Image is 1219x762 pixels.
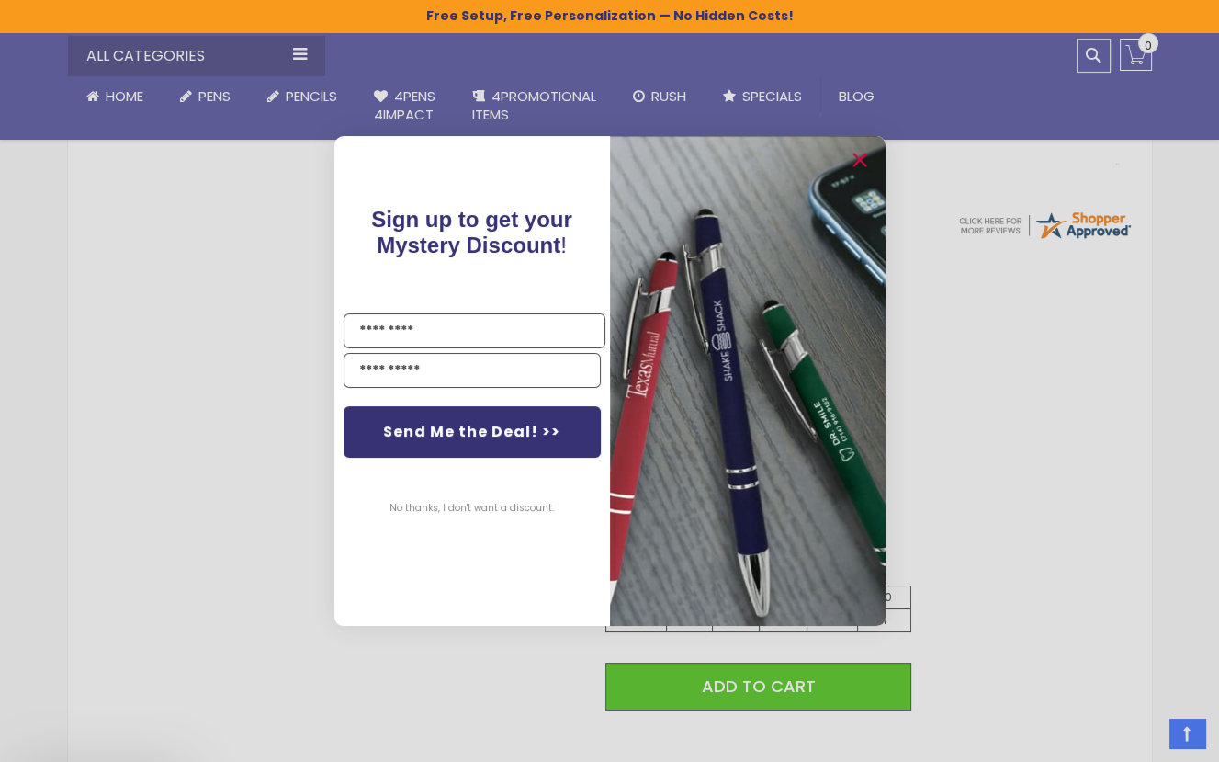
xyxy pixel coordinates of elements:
[380,485,563,531] button: No thanks, I don't want a discount.
[1067,712,1219,762] iframe: Google Customer Reviews
[371,207,572,257] span: !
[610,136,886,626] img: pop-up-image
[371,207,572,257] span: Sign up to get your Mystery Discount
[344,406,601,458] button: Send Me the Deal! >>
[845,145,875,175] button: Close dialog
